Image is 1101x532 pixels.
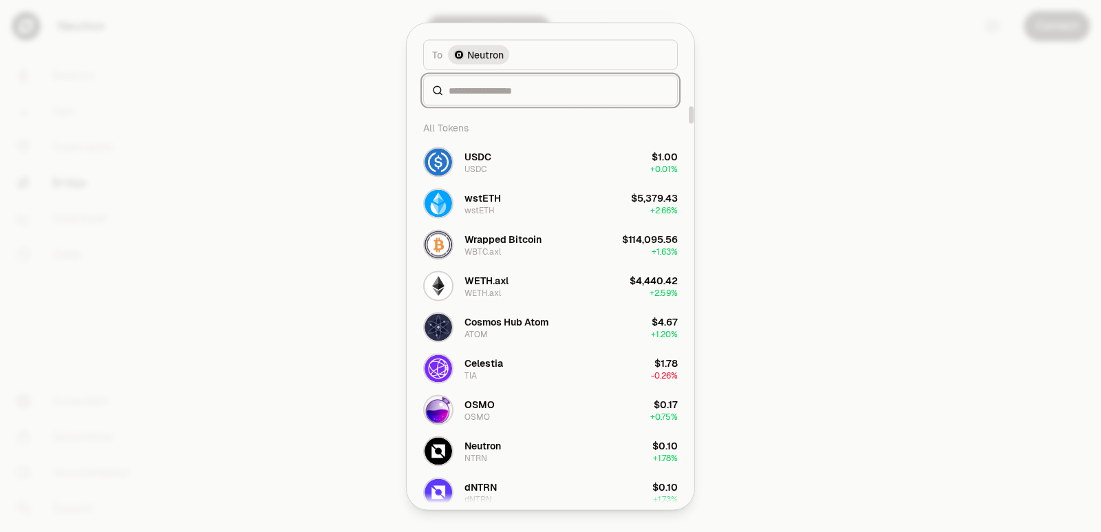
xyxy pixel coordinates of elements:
img: USDC Logo [425,148,452,175]
button: USDC LogoUSDCUSDC$1.00+0.01% [415,141,686,182]
span: + 2.59% [650,287,678,298]
div: $1.78 [654,356,678,370]
img: TIA Logo [425,354,452,382]
img: Neutron Logo [455,50,463,58]
span: + 2.66% [650,204,678,215]
span: + 0.01% [650,163,678,174]
div: Cosmos Hub Atom [464,315,548,328]
img: OSMO Logo [425,396,452,423]
div: $4,440.42 [630,273,678,287]
div: dNTRN [464,480,497,493]
img: WETH.axl Logo [425,272,452,299]
button: WETH.axl LogoWETH.axlWETH.axl$4,440.42+2.59% [415,265,686,306]
span: + 0.75% [650,411,678,422]
div: WETH.axl [464,287,501,298]
span: -0.26% [651,370,678,381]
div: USDC [464,149,491,163]
div: Wrapped Bitcoin [464,232,542,246]
div: $1.00 [652,149,678,163]
img: ATOM Logo [425,313,452,341]
button: NTRN LogoNeutronNTRN$0.10+1.78% [415,430,686,471]
div: dNTRN [464,493,492,504]
button: ATOM LogoCosmos Hub AtomATOM$4.67+1.20% [415,306,686,348]
span: + 1.63% [652,246,678,257]
div: NTRN [464,452,487,463]
div: $114,095.56 [622,232,678,246]
div: $4.67 [652,315,678,328]
span: + 1.73% [653,493,678,504]
div: $0.17 [654,397,678,411]
div: wstETH [464,204,495,215]
div: TIA [464,370,477,381]
div: $5,379.43 [631,191,678,204]
span: + 1.20% [651,328,678,339]
div: wstETH [464,191,501,204]
button: TIA LogoCelestiaTIA$1.78-0.26% [415,348,686,389]
img: NTRN Logo [425,437,452,465]
div: Neutron [464,438,501,452]
div: $0.10 [652,438,678,452]
div: OSMO [464,397,495,411]
span: + 1.78% [653,452,678,463]
div: ATOM [464,328,488,339]
div: $0.10 [652,480,678,493]
div: USDC [464,163,487,174]
img: wstETH Logo [425,189,452,217]
div: OSMO [464,411,490,422]
div: All Tokens [415,114,686,141]
span: To [432,47,442,61]
button: wstETH LogowstETHwstETH$5,379.43+2.66% [415,182,686,224]
div: Celestia [464,356,503,370]
img: dNTRN Logo [425,478,452,506]
button: dNTRN LogodNTRNdNTRN$0.10+1.73% [415,471,686,513]
div: WETH.axl [464,273,509,287]
button: OSMO LogoOSMOOSMO$0.17+0.75% [415,389,686,430]
button: ToNeutron LogoNeutron [423,39,678,70]
button: WBTC.axl LogoWrapped BitcoinWBTC.axl$114,095.56+1.63% [415,224,686,265]
span: Neutron [467,47,504,61]
div: WBTC.axl [464,246,501,257]
img: WBTC.axl Logo [425,231,452,258]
